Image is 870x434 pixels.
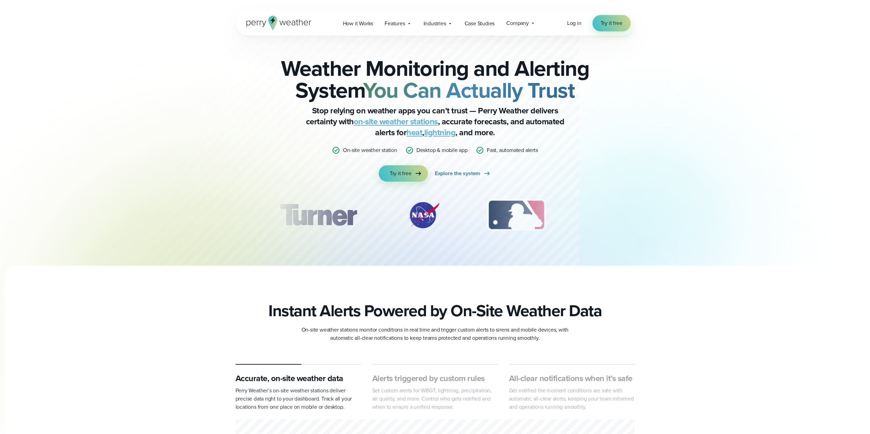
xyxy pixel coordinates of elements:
div: 1 of 12 [269,198,366,232]
p: Stop relying on weather apps you can’t trust — Perry Weather delivers certainty with , accurate f... [298,105,572,138]
a: How it Works [337,16,379,30]
div: 4 of 12 [585,198,640,232]
h2: Instant Alerts Powered by On-Site Weather Data [268,301,602,320]
p: Desktop & mobile app [416,146,468,154]
h2: Weather Monitoring and Alerting System [270,57,601,101]
span: Explore the system [435,169,480,178]
a: lightning [424,126,456,139]
a: Try it free [379,165,428,182]
strong: You Can Actually Trust [363,74,575,106]
span: Company [506,19,529,27]
a: Case Studies [459,16,501,30]
span: Try it free [390,169,412,178]
img: Turner-Construction_1.svg [269,198,366,232]
a: heat [406,126,422,139]
a: on-site weather stations [354,115,438,128]
p: On-site weather station [343,146,397,154]
span: Try it free [601,19,623,27]
span: Industries [424,19,446,28]
h3: Alerts triggered by custom rules [372,373,498,384]
img: NASA.svg [400,198,447,232]
span: Features [385,19,405,28]
div: 3 of 12 [480,198,552,232]
p: On-site weather stations monitor conditions in real time and trigger custom alerts to sirens and ... [298,326,572,342]
div: 2 of 12 [400,198,447,232]
a: Explore the system [435,165,491,182]
h3: Accurate, on-site weather data [236,373,361,384]
p: Perry Weather’s on-site weather stations deliver precise data right to your dashboard. Track all ... [236,387,361,411]
h3: All-clear notifications when it’s safe [509,373,635,384]
p: Get notified the moment conditions are safe with automatic all-clear alerts, keeping your team in... [509,387,635,411]
p: Fast, automated alerts [487,146,538,154]
a: Try it free [592,15,631,31]
img: PGA.svg [585,198,640,232]
div: slideshow [270,198,601,236]
a: Log in [567,19,581,27]
p: Set custom alerts for WBGT, lightning, precipitation, air quality, and more. Control who gets not... [372,387,498,411]
span: How it Works [343,19,373,28]
img: MLB.svg [480,198,552,232]
span: Case Studies [465,19,495,28]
